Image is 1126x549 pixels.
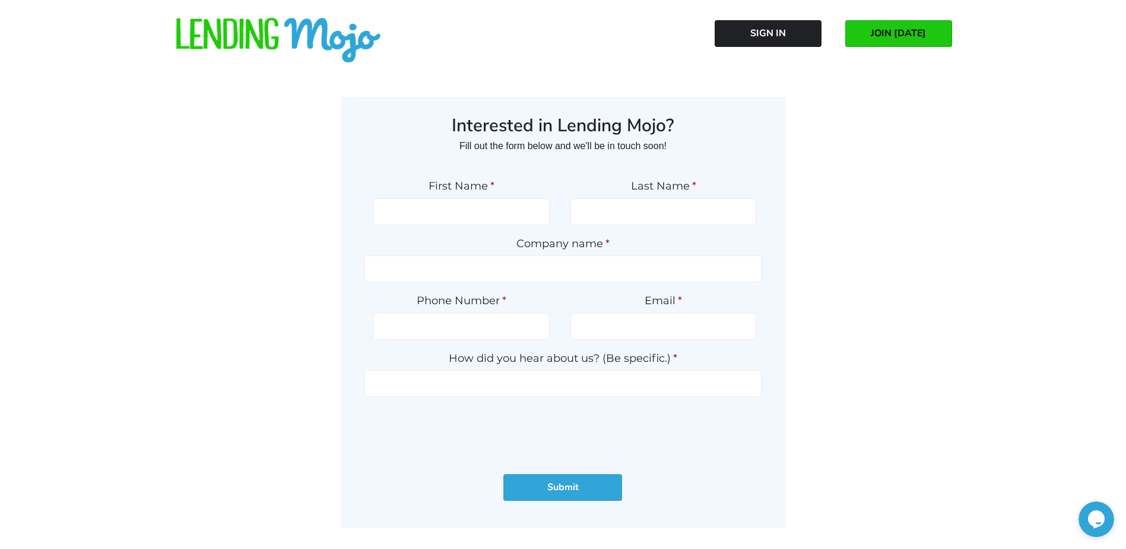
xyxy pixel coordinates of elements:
[364,352,762,365] label: How did you hear about us? (Be specific.)
[175,18,382,64] img: lm-horizontal-logo
[364,137,762,156] p: Fill out the form below and we'll be in touch soon!
[570,179,756,193] label: Last Name
[715,20,821,47] a: Sign In
[871,28,926,39] span: JOIN [DATE]
[750,28,786,39] span: Sign In
[845,20,952,47] a: JOIN [DATE]
[1079,501,1114,537] iframe: chat widget
[364,237,762,251] label: Company name
[373,179,550,193] label: First Name
[472,409,653,455] iframe: reCAPTCHA
[570,294,756,308] label: Email
[503,474,622,501] input: Submit
[364,115,762,137] h3: Interested in Lending Mojo?
[373,294,550,308] label: Phone Number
